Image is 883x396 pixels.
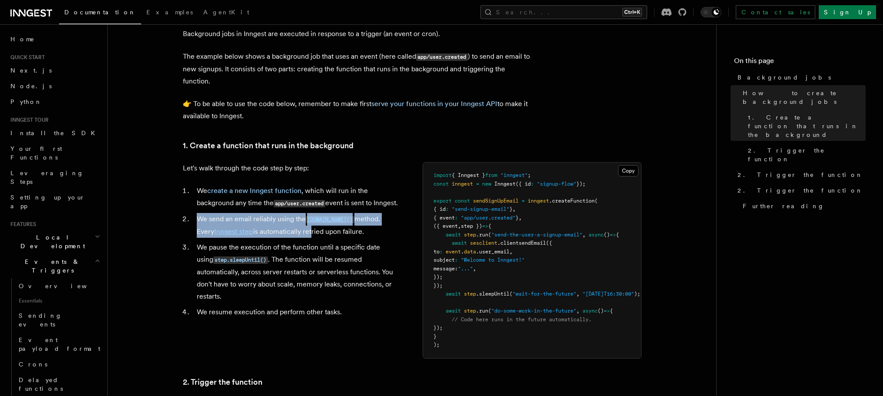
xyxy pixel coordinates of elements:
span: step }) [461,223,482,229]
a: Event payload format [15,332,102,356]
span: : [531,181,534,187]
span: ({ event [433,223,458,229]
span: inngest [452,181,473,187]
span: , [582,232,585,238]
span: step [464,291,476,297]
span: .user_email [476,249,509,255]
span: import [433,172,452,178]
span: message: [433,266,458,272]
span: 2. Trigger the function [737,170,863,179]
a: Sign Up [819,5,876,19]
span: AgentKit [203,9,249,16]
a: 1. Create a function that runs in the background [183,140,354,152]
a: Install the SDK [7,125,102,141]
a: 2. Trigger the function [744,143,866,167]
span: } [433,333,437,339]
span: "do-some-work-in-the-future" [491,308,576,314]
span: ); [634,291,640,297]
span: "inngest" [500,172,528,178]
a: Examples [141,3,198,23]
span: subject [433,257,455,263]
a: 1. Create a function that runs in the background [744,110,866,143]
a: Crons [15,356,102,372]
span: . [461,249,464,255]
a: Sending events [15,308,102,332]
code: step.sleepUntil() [213,256,268,264]
span: ); [433,342,440,348]
li: We , which will run in the background any time the event is sent to Inngest. [194,185,402,210]
span: }); [576,181,585,187]
span: }); [433,325,443,331]
span: "[DATE]T16:30:00" [582,291,634,297]
span: } [516,215,519,221]
span: .createFunction [549,198,595,204]
button: Local Development [7,230,102,254]
li: We pause the execution of the function until a specific date using . The function will be resumed... [194,241,402,303]
span: new [482,181,491,187]
span: () [598,308,604,314]
a: create a new Inngest function [207,186,301,195]
span: Delayed functions [19,376,63,392]
button: Toggle dark mode [701,7,721,17]
span: = [522,198,525,204]
span: Events & Triggers [7,257,95,275]
button: Copy [618,165,638,176]
span: Inngest tour [7,116,49,123]
span: Node.js [10,83,52,90]
span: event [446,249,461,255]
span: await [446,308,461,314]
span: : [455,257,458,263]
span: , [509,249,513,255]
span: ( [509,291,513,297]
span: await [446,232,461,238]
span: => [604,308,610,314]
span: .run [476,308,488,314]
kbd: Ctrl+K [622,8,642,17]
span: Leveraging Steps [10,170,84,185]
a: 2. Trigger the function [183,376,262,388]
span: ( [595,198,598,204]
span: "send-signup-email" [452,206,509,212]
span: () [604,232,610,238]
a: 2. Trigger the function [734,183,866,198]
span: "signup-flow" [537,181,576,187]
span: Features [7,221,36,228]
span: { [616,232,619,238]
span: : [455,215,458,221]
span: Event payload format [19,336,100,352]
span: inngest [528,198,549,204]
span: to [433,249,440,255]
p: The example below shows a background job that uses an event (here called ) to send an email to ne... [183,50,530,87]
span: "wait-for-the-future" [513,291,576,297]
span: , [576,308,579,314]
span: => [482,223,488,229]
span: sendSignUpEmail [473,198,519,204]
li: We resume execution and perform other tasks. [194,306,402,318]
span: Background jobs [737,73,831,82]
a: Inngest step [214,227,253,236]
span: , [458,223,461,229]
a: Documentation [59,3,141,24]
span: , [473,266,476,272]
span: "app/user.created" [461,215,516,221]
span: Quick start [7,54,45,61]
a: AgentKit [198,3,255,23]
span: }); [433,283,443,289]
a: Next.js [7,63,102,78]
p: Let's walk through the code step by step: [183,162,402,174]
code: app/user.created [274,200,325,207]
button: Events & Triggers [7,254,102,278]
a: Background jobs [734,70,866,85]
h4: On this page [734,56,866,70]
code: app/user.created [416,53,468,61]
span: : [440,249,443,255]
span: { id [433,206,446,212]
span: Local Development [7,233,95,250]
span: step [464,232,476,238]
span: "send-the-user-a-signup-email" [491,232,582,238]
span: { Inngest } [452,172,485,178]
span: sesclient [470,240,497,246]
li: We send an email reliably using the method. Every is automatically retried upon failure. [194,213,402,238]
span: .sleepUntil [476,291,509,297]
span: { event [433,215,455,221]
